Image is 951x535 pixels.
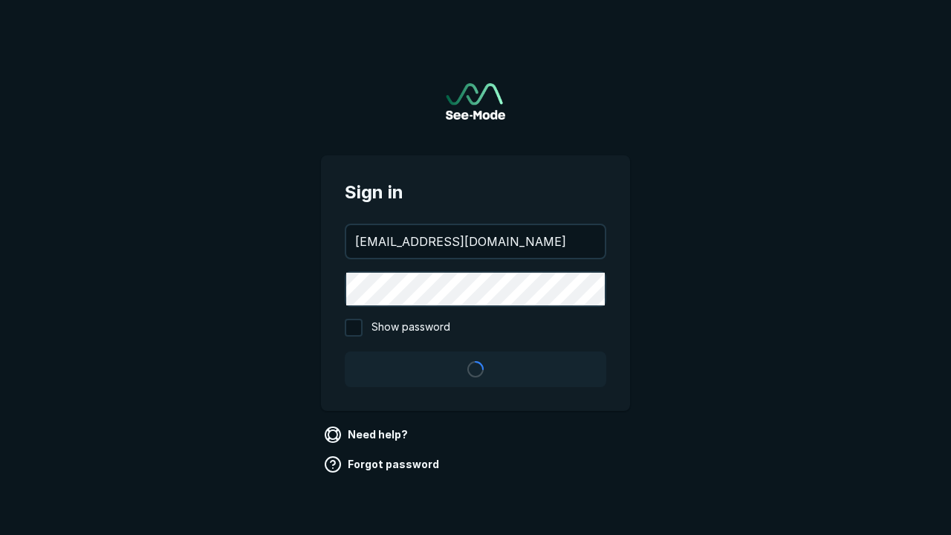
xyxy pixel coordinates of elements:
span: Sign in [345,179,606,206]
a: Go to sign in [446,83,505,120]
a: Need help? [321,423,414,447]
a: Forgot password [321,453,445,476]
input: your@email.com [346,225,605,258]
span: Show password [371,319,450,337]
img: See-Mode Logo [446,83,505,120]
